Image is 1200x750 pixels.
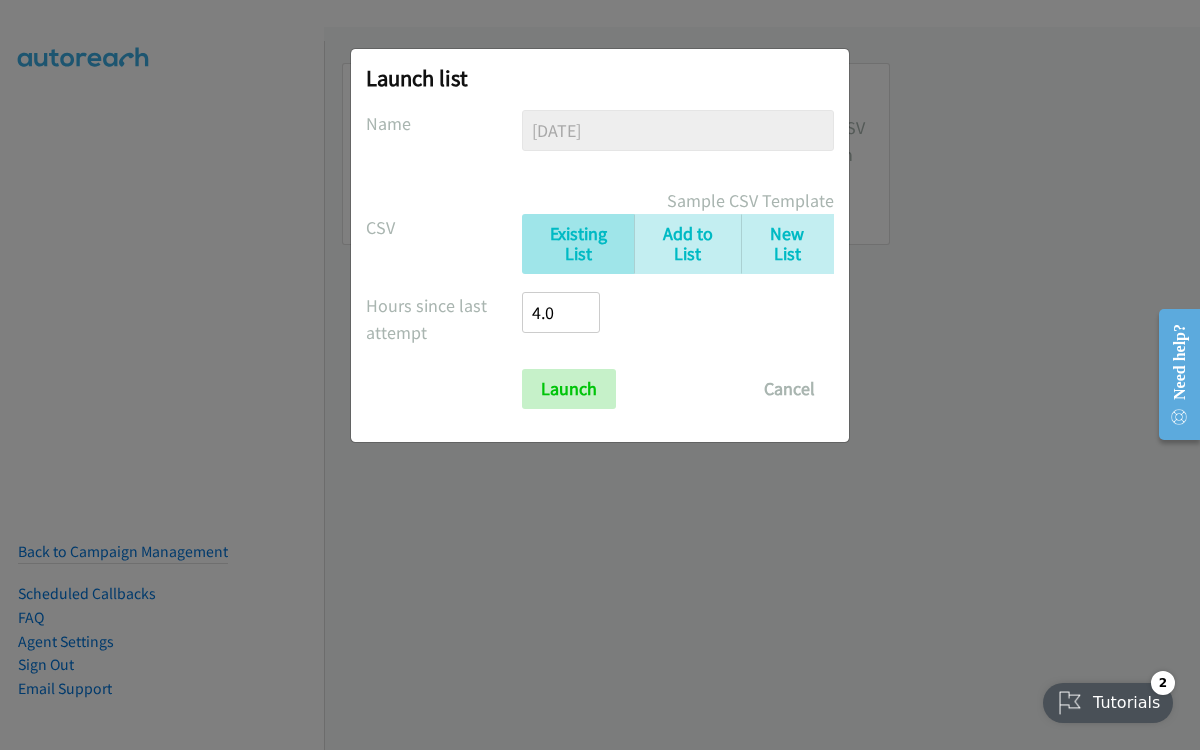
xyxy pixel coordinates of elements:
a: New List [741,214,834,275]
h2: Launch list [366,64,834,92]
iframe: Resource Center [1143,295,1200,454]
label: Hours since last attempt [366,292,522,346]
a: Existing List [522,214,634,275]
a: Add to List [634,214,741,275]
button: Cancel [745,369,834,409]
label: Name [366,110,522,137]
iframe: Checklist [1031,663,1185,735]
input: Launch [522,369,616,409]
a: Sample CSV Template [667,187,834,214]
label: CSV [366,214,522,241]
